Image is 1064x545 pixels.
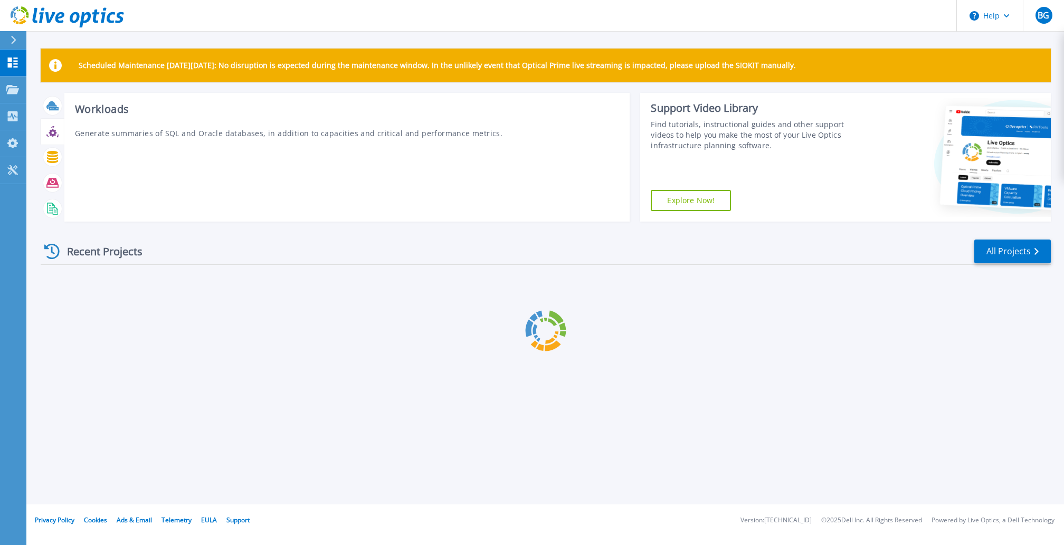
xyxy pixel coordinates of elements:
[75,103,620,115] h3: Workloads
[740,517,812,524] li: Version: [TECHNICAL_ID]
[651,119,860,151] div: Find tutorials, instructional guides and other support videos to help you make the most of your L...
[974,240,1051,263] a: All Projects
[932,517,1054,524] li: Powered by Live Optics, a Dell Technology
[821,517,922,524] li: © 2025 Dell Inc. All Rights Reserved
[201,515,217,524] a: EULA
[651,190,731,211] a: Explore Now!
[161,515,192,524] a: Telemetry
[84,515,107,524] a: Cookies
[226,515,250,524] a: Support
[651,101,860,115] div: Support Video Library
[35,515,74,524] a: Privacy Policy
[117,515,152,524] a: Ads & Email
[41,238,157,264] div: Recent Projects
[1038,11,1049,20] span: BG
[79,61,796,70] p: Scheduled Maintenance [DATE][DATE]: No disruption is expected during the maintenance window. In t...
[75,128,620,139] p: Generate summaries of SQL and Oracle databases, in addition to capacities and critical and perfor...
